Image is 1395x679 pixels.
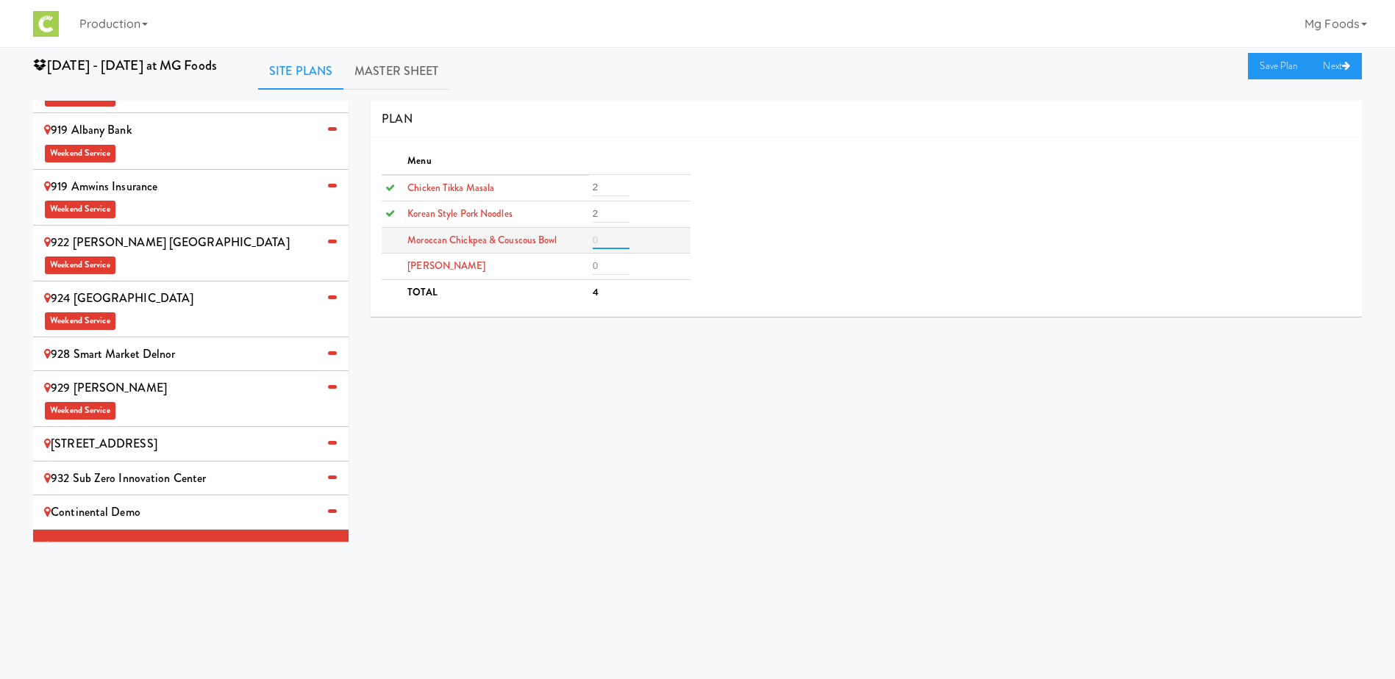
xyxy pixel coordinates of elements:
[45,201,115,218] span: Weekend Service
[33,11,59,37] img: Micromart
[44,231,338,275] div: 922 [PERSON_NAME] [GEOGRAPHIC_DATA]
[1311,53,1362,79] a: Next
[45,145,115,162] span: Weekend Service
[45,256,115,274] span: Weekend Service
[44,377,338,420] div: 929 [PERSON_NAME]
[44,176,338,219] div: 919 Amwins Insurance
[407,259,485,273] span: [PERSON_NAME]
[45,402,115,420] span: Weekend Service
[593,285,599,299] b: 4
[44,343,338,365] div: 928 Smart Market Delnor
[1248,53,1311,79] a: Save Plan
[45,312,115,330] span: Weekend Service
[593,231,629,249] input: 0
[593,179,629,196] input: 0
[44,433,338,455] div: [STREET_ADDRESS]
[33,226,349,281] li: 922 [PERSON_NAME] [GEOGRAPHIC_DATA]Weekend Service
[258,53,343,90] a: Site Plans
[33,281,349,337] li: 924 [GEOGRAPHIC_DATA]Weekend Service
[407,206,513,220] span: Korean Style Pork Noodles
[33,337,349,372] li: 928 Smart Market Delnor
[33,371,349,427] li: 929 [PERSON_NAME]Weekend Service
[33,170,349,226] li: 919 Amwins InsuranceWeekend Service
[33,461,349,496] li: 932 Sub Zero Innovation Center
[404,148,589,175] th: Menu
[33,113,349,169] li: 919 Albany BankWeekend Service
[44,287,338,331] div: 924 [GEOGRAPHIC_DATA]
[407,285,438,299] b: TOTAL
[44,536,338,579] div: MG Foods Extras
[33,530,349,585] li: MG Foods ExtrasWeekend Service
[22,53,247,78] div: [DATE] - [DATE] at MG Foods
[343,53,449,90] a: Master Sheet
[407,181,494,195] span: Chicken Tikka Masala
[44,119,338,162] div: 919 Albany Bank
[33,427,349,461] li: [STREET_ADDRESS]
[44,501,338,523] div: Continental Demo
[593,257,629,275] input: 0
[45,89,115,107] span: Weekend Service
[33,495,349,530] li: Continental Demo
[407,233,557,247] span: Moroccan Chickpea & Couscous Bowl
[593,205,629,223] input: 0
[382,110,412,127] span: PLAN
[44,467,338,489] div: 932 Sub Zero Innovation Center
